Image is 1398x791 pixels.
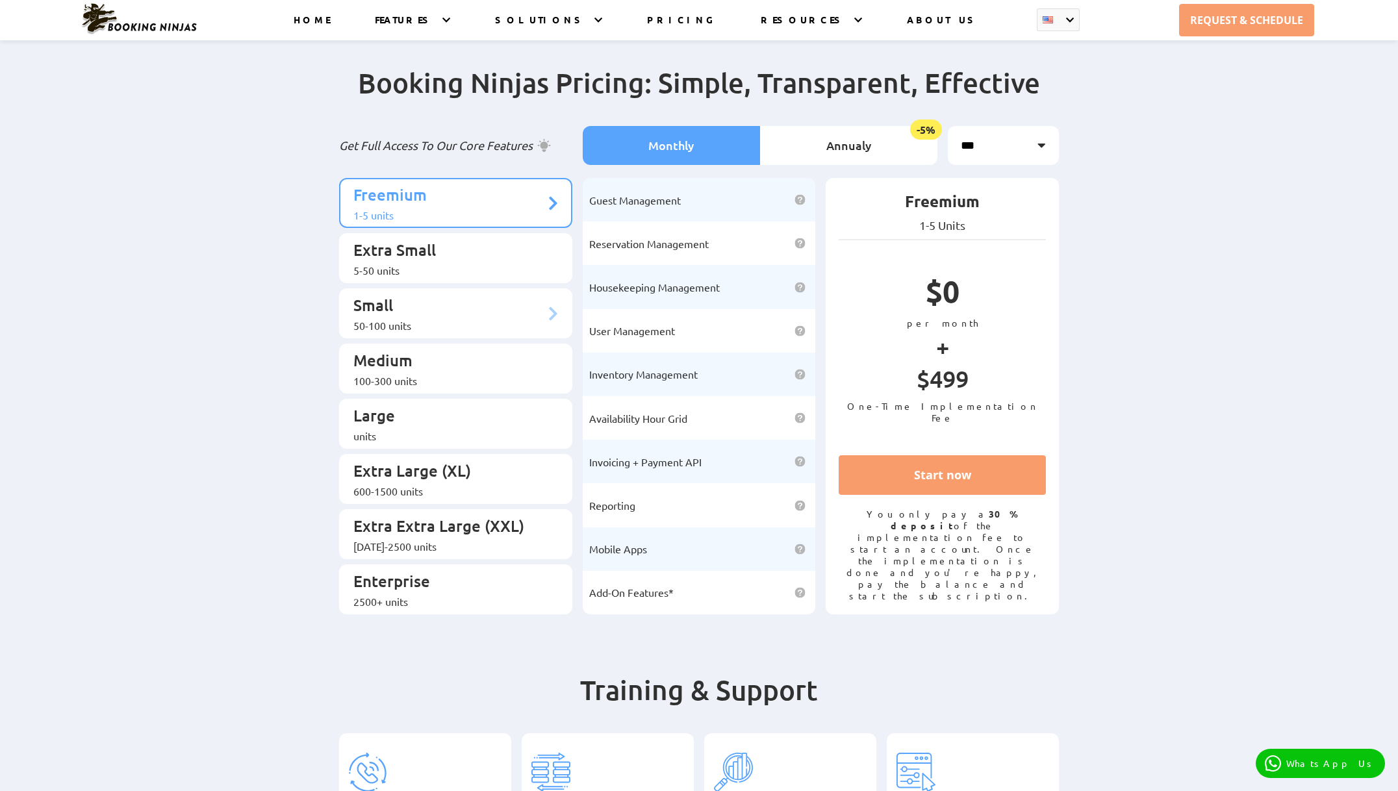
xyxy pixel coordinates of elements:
[647,14,715,40] a: PRICING
[907,14,979,40] a: ABOUT US
[339,138,572,153] p: Get Full Access To Our Core Features
[794,544,806,555] img: help icon
[353,460,545,484] p: Extra Large (XL)
[839,364,1046,400] p: $499
[375,14,434,40] a: FEATURES
[794,500,806,511] img: help icon
[353,208,545,221] div: 1-5 units
[839,329,1046,364] p: +
[794,238,806,249] img: help icon
[353,516,545,540] p: Extra Extra Large (XXL)
[353,405,545,429] p: Large
[794,412,806,423] img: help icon
[589,194,681,207] span: Guest Management
[353,184,545,208] p: Freemium
[339,673,1059,733] h2: Training & Support
[794,282,806,293] img: help icon
[589,237,709,250] span: Reservation Management
[353,595,545,608] div: 2500+ units
[1286,758,1376,769] p: WhatsApp Us
[339,66,1059,126] h2: Booking Ninjas Pricing: Simple, Transparent, Effective
[794,194,806,205] img: help icon
[353,264,545,277] div: 5-50 units
[583,126,760,165] li: Monthly
[839,400,1046,423] p: One-Time Implementation Fee
[353,350,545,374] p: Medium
[794,587,806,598] img: help icon
[1256,749,1385,778] a: WhatsApp Us
[794,456,806,467] img: help icon
[589,368,698,381] span: Inventory Management
[589,499,635,512] span: Reporting
[353,319,545,332] div: 50-100 units
[353,429,545,442] div: units
[891,508,1019,531] strong: 30% deposit
[839,317,1046,329] p: per month
[353,374,545,387] div: 100-300 units
[589,412,687,425] span: Availability Hour Grid
[839,455,1046,495] a: Start now
[589,324,675,337] span: User Management
[839,508,1046,601] p: You only pay a of the implementation fee to start an account. Once the implementation is done and...
[839,272,1046,317] p: $0
[353,484,545,497] div: 600-1500 units
[839,218,1046,232] p: 1-5 Units
[353,295,545,319] p: Small
[353,540,545,553] div: [DATE]-2500 units
[495,14,586,40] a: SOLUTIONS
[589,281,720,294] span: Housekeeping Management
[839,191,1046,218] p: Freemium
[794,325,806,336] img: help icon
[910,119,942,140] span: -5%
[294,14,330,40] a: HOME
[761,14,846,40] a: RESOURCES
[760,126,937,165] li: Annualy
[589,542,647,555] span: Mobile Apps
[353,240,545,264] p: Extra Small
[589,586,674,599] span: Add-On Features*
[353,571,545,595] p: Enterprise
[794,369,806,380] img: help icon
[589,455,702,468] span: Invoicing + Payment API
